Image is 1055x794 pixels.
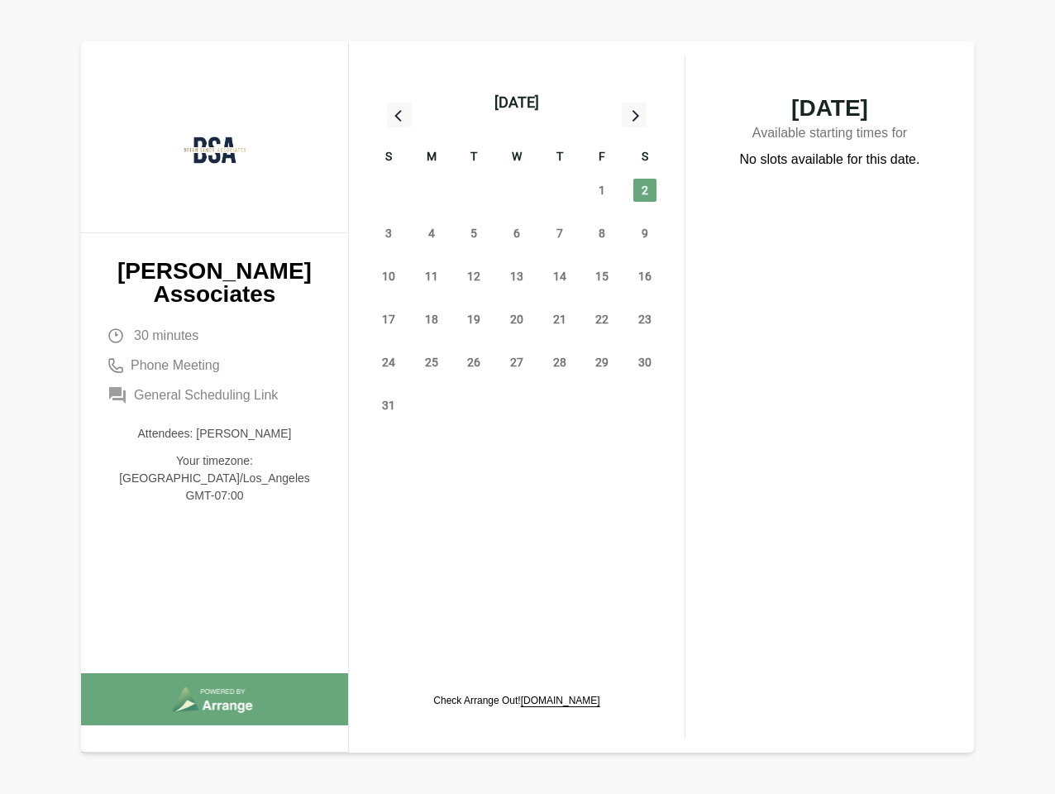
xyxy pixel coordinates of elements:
[633,351,656,374] span: Saturday, August 30, 2025
[420,265,443,288] span: Monday, August 11, 2025
[548,265,571,288] span: Thursday, August 14, 2025
[420,222,443,245] span: Monday, August 4, 2025
[623,147,666,169] div: S
[377,265,400,288] span: Sunday, August 10, 2025
[581,147,624,169] div: F
[433,694,599,707] p: Check Arrange Out!
[462,308,485,331] span: Tuesday, August 19, 2025
[134,385,278,405] span: General Scheduling Link
[420,308,443,331] span: Monday, August 18, 2025
[462,265,485,288] span: Tuesday, August 12, 2025
[462,222,485,245] span: Tuesday, August 5, 2025
[107,452,322,505] p: Your timezone: [GEOGRAPHIC_DATA]/Los_Angeles GMT-07:00
[462,351,485,374] span: Tuesday, August 26, 2025
[718,97,941,120] span: [DATE]
[548,351,571,374] span: Thursday, August 28, 2025
[505,308,528,331] span: Wednesday, August 20, 2025
[505,351,528,374] span: Wednesday, August 27, 2025
[495,147,538,169] div: W
[131,356,220,375] span: Phone Meeting
[420,351,443,374] span: Monday, August 25, 2025
[590,265,613,288] span: Friday, August 15, 2025
[633,308,656,331] span: Saturday, August 23, 2025
[740,150,920,170] p: No slots available for this date.
[410,147,453,169] div: M
[718,120,941,150] p: Available starting times for
[377,222,400,245] span: Sunday, August 3, 2025
[590,308,613,331] span: Friday, August 22, 2025
[134,326,198,346] span: 30 minutes
[452,147,495,169] div: T
[633,222,656,245] span: Saturday, August 9, 2025
[107,425,322,442] p: Attendees: [PERSON_NAME]
[590,179,613,202] span: Friday, August 1, 2025
[590,222,613,245] span: Friday, August 8, 2025
[633,265,656,288] span: Saturday, August 16, 2025
[633,179,656,202] span: Saturday, August 2, 2025
[590,351,613,374] span: Friday, August 29, 2025
[377,394,400,417] span: Sunday, August 31, 2025
[377,308,400,331] span: Sunday, August 17, 2025
[494,91,539,114] div: [DATE]
[377,351,400,374] span: Sunday, August 24, 2025
[548,308,571,331] span: Thursday, August 21, 2025
[548,222,571,245] span: Thursday, August 7, 2025
[505,265,528,288] span: Wednesday, August 13, 2025
[505,222,528,245] span: Wednesday, August 6, 2025
[107,260,322,306] p: [PERSON_NAME] Associates
[521,695,600,706] a: [DOMAIN_NAME]
[538,147,581,169] div: T
[367,147,410,169] div: S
